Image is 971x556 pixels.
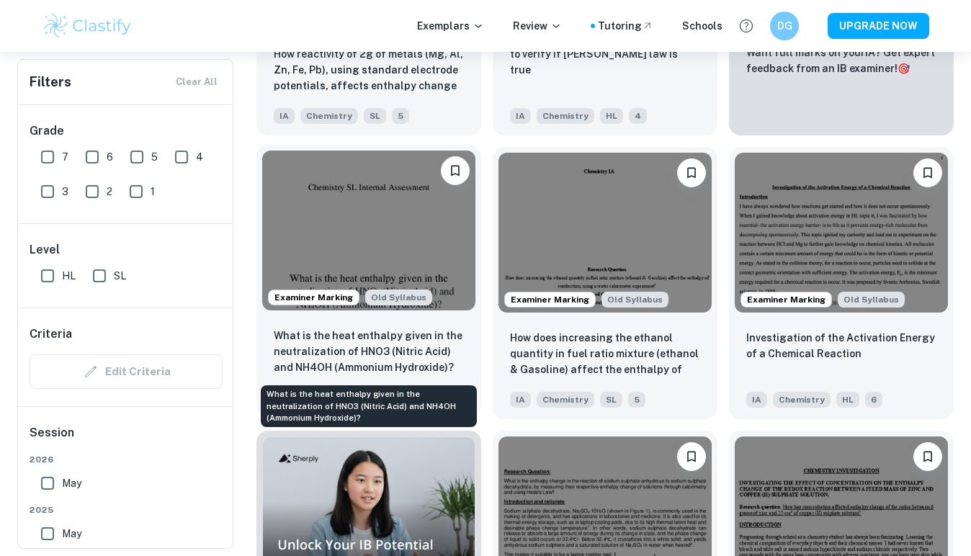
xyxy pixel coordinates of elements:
[770,12,799,40] button: DG
[677,158,706,187] button: Bookmark
[30,241,223,259] h6: Level
[493,147,717,419] a: Examiner MarkingStarting from the May 2025 session, the Chemistry IA requirements have changed. I...
[677,442,706,471] button: Bookmark
[537,392,594,408] span: Chemistry
[30,424,223,453] h6: Session
[510,46,700,78] p: to verify if hess's law is true
[441,156,470,185] button: Bookmark
[300,108,358,124] span: Chemistry
[417,18,484,34] p: Exemplars
[746,45,936,76] p: Want full marks on your IA ? Get expert feedback from an IB examiner!
[30,122,223,140] h6: Grade
[629,108,647,124] span: 4
[505,293,595,306] span: Examiner Marking
[30,354,223,389] div: Criteria filters are unavailable when searching by topic
[62,149,68,165] span: 7
[746,392,767,408] span: IA
[62,184,68,199] span: 3
[392,108,409,124] span: 5
[682,18,722,34] a: Schools
[114,268,126,284] span: SL
[836,392,859,408] span: HL
[838,292,905,308] div: Starting from the May 2025 session, the Chemistry IA requirements have changed. It's OK to refer ...
[151,149,158,165] span: 5
[365,290,432,305] span: Old Syllabus
[513,18,562,34] p: Review
[898,63,910,74] span: 🎯
[269,291,359,304] span: Examiner Marking
[913,442,942,471] button: Bookmark
[773,392,831,408] span: Chemistry
[256,147,481,419] a: Examiner MarkingStarting from the May 2025 session, the Chemistry IA requirements have changed. I...
[746,330,936,362] p: Investigation of the Activation Energy of a Chemical Reaction
[274,108,295,124] span: IA
[62,268,76,284] span: HL
[274,46,464,95] p: How reactivity of 2g of metals (Mg, Al, Zn, Fe, Pb), using standard electrode potentials, affects...
[729,147,954,419] a: Examiner MarkingStarting from the May 2025 session, the Chemistry IA requirements have changed. I...
[913,158,942,187] button: Bookmark
[600,392,622,408] span: SL
[151,184,155,199] span: 1
[598,18,653,34] a: Tutoring
[365,290,432,305] div: Starting from the May 2025 session, the Chemistry IA requirements have changed. It's OK to refer ...
[196,149,203,165] span: 4
[628,392,645,408] span: 5
[498,153,712,313] img: Chemistry IA example thumbnail: How does increasing the ethanol quantity
[865,392,882,408] span: 6
[600,108,623,124] span: HL
[741,293,831,306] span: Examiner Marking
[107,149,113,165] span: 6
[828,13,929,39] button: UPGRADE NOW
[262,151,475,310] img: Chemistry IA example thumbnail: What is the heat enthalpy given in the n
[364,108,386,124] span: SL
[62,475,81,491] span: May
[62,526,81,542] span: May
[510,392,531,408] span: IA
[30,503,223,516] span: 2025
[261,385,477,427] div: What is the heat enthalpy given in the neutralization of HNO3 (Nitric Acid) and NH4OH (Ammonium H...
[274,328,464,375] p: What is the heat enthalpy given in the neutralization of HNO3 (Nitric Acid) and NH4OH (Ammonium H...
[30,453,223,466] span: 2026
[838,292,905,308] span: Old Syllabus
[537,108,594,124] span: Chemistry
[777,18,793,34] h6: DG
[734,14,759,38] button: Help and Feedback
[601,292,668,308] span: Old Syllabus
[30,72,71,92] h6: Filters
[601,292,668,308] div: Starting from the May 2025 session, the Chemistry IA requirements have changed. It's OK to refer ...
[510,330,700,379] p: How does increasing the ethanol quantity in fuel ratio mixture (ethanol & Gasoline) affect the en...
[107,184,112,199] span: 2
[30,326,72,343] h6: Criteria
[42,12,133,40] img: Clastify logo
[510,108,531,124] span: IA
[735,153,948,313] img: Chemistry IA example thumbnail: Investigation of the Activation Energy o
